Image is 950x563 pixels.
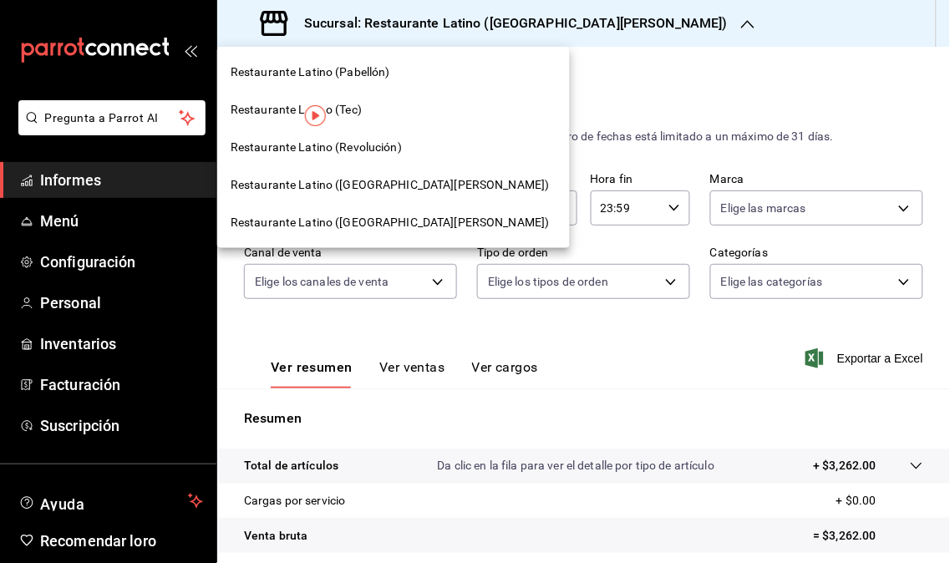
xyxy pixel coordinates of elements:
[231,216,550,229] font: Restaurante Latino ([GEOGRAPHIC_DATA][PERSON_NAME])
[217,91,570,129] div: Restaurante Latino (Tec)
[217,166,570,204] div: Restaurante Latino ([GEOGRAPHIC_DATA][PERSON_NAME])
[231,140,402,154] font: Restaurante Latino (Revolución)
[305,105,326,126] img: Marcador de información sobre herramientas
[217,129,570,166] div: Restaurante Latino (Revolución)
[217,204,570,241] div: Restaurante Latino ([GEOGRAPHIC_DATA][PERSON_NAME])
[231,178,550,191] font: Restaurante Latino ([GEOGRAPHIC_DATA][PERSON_NAME])
[231,65,390,79] font: Restaurante Latino (Pabellón)
[217,53,570,91] div: Restaurante Latino (Pabellón)
[231,103,362,116] font: Restaurante Latino (Tec)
